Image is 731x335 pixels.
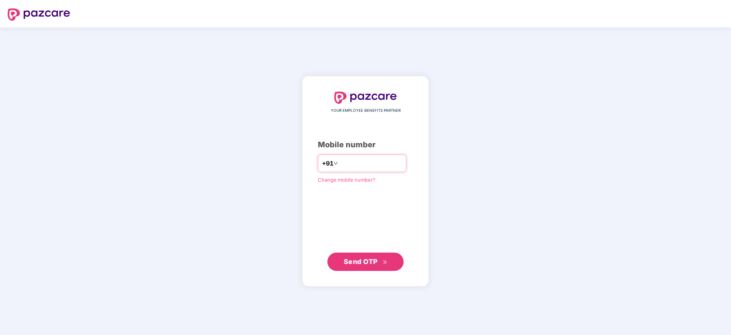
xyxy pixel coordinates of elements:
a: Change mobile number? [318,177,375,183]
span: double-right [383,260,388,265]
div: Mobile number [318,139,413,151]
span: down [333,161,338,166]
button: Send OTPdouble-right [327,253,404,271]
span: YOUR EMPLOYEE BENEFITS PARTNER [331,108,401,114]
span: Send OTP [344,258,378,266]
img: logo [8,8,70,21]
span: +91 [322,159,333,168]
img: logo [334,92,397,104]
